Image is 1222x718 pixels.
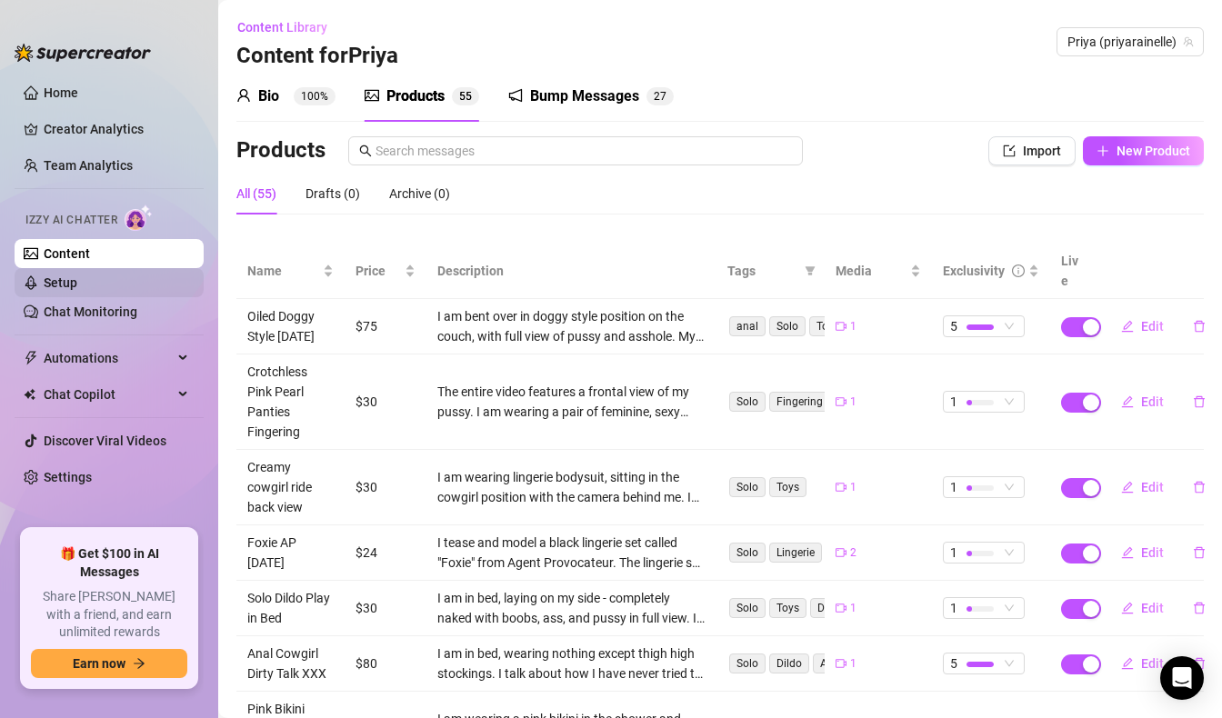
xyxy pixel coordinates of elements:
div: I am bent over in doggy style position on the couch, with full view of pussy and asshole. My body... [437,306,706,346]
span: 5 [950,653,957,673]
span: Solo [729,543,766,563]
span: Chat Copilot [44,380,173,409]
button: Content Library [236,13,342,42]
a: Chat Monitoring [44,304,137,319]
span: 1 [850,479,856,496]
td: $80 [345,636,426,692]
span: 2 [654,90,660,103]
div: The entire video features a frontal view of my pussy. I am wearing a pair of feminine, sexy crotc... [437,382,706,422]
button: Edit [1107,473,1178,502]
td: $30 [345,450,426,525]
sup: 27 [646,87,674,105]
span: anal [729,316,766,336]
span: edit [1121,602,1134,614]
td: $75 [345,299,426,354]
button: delete [1178,593,1220,623]
td: $24 [345,525,426,581]
span: video-camera [836,547,846,558]
button: delete [1178,473,1220,502]
input: Search messages [376,141,792,161]
th: Description [426,244,716,299]
span: Content Library [237,20,327,35]
span: Name [247,261,319,281]
span: Share [PERSON_NAME] with a friend, and earn unlimited rewards [31,588,187,642]
span: delete [1193,395,1206,408]
span: 5 [459,90,466,103]
th: Price [345,244,426,299]
span: filter [801,257,819,284]
span: 5 [466,90,472,103]
th: Name [236,244,345,299]
span: Import [1023,144,1061,158]
button: Edit [1107,387,1178,416]
span: Izzy AI Chatter [25,212,117,229]
span: Solo [729,598,766,618]
div: I am wearing lingerie bodysuit, sitting in the cowgirl position with the camera behind me. I reac... [437,467,706,507]
a: Content [44,246,90,261]
td: Anal Cowgirl Dirty Talk XXX [236,636,345,692]
span: Solo [769,316,806,336]
button: Edit [1107,649,1178,678]
span: Toys [769,477,806,497]
div: Bio [258,85,279,107]
div: Open Intercom Messenger [1160,656,1204,700]
span: notification [508,88,523,103]
span: 1 [950,543,957,563]
a: Team Analytics [44,158,133,173]
td: Creamy cowgirl ride back view [236,450,345,525]
h3: Content for Priya [236,42,398,71]
div: Archive (0) [389,184,450,204]
button: Edit [1107,538,1178,567]
span: Edit [1141,394,1164,409]
span: New Product [1117,144,1190,158]
span: Edit [1141,480,1164,494]
button: delete [1178,649,1220,678]
span: 5 [950,316,957,336]
span: filter [805,265,816,276]
th: Media [825,244,933,299]
span: Earn now [73,656,125,671]
span: delete [1193,546,1206,559]
span: Tags [727,261,797,281]
span: edit [1121,546,1134,559]
span: arrow-right [133,657,145,670]
button: New Product [1083,136,1204,165]
span: user [236,88,251,103]
span: 🎁 Get $100 in AI Messages [31,545,187,581]
span: Edit [1141,656,1164,671]
span: edit [1121,481,1134,494]
div: I am in bed, wearing nothing except thigh high stockings. I talk about how I have never tried to ... [437,643,706,683]
td: $30 [345,354,426,450]
span: video-camera [836,482,846,493]
span: team [1183,36,1194,47]
span: search [359,145,372,157]
span: edit [1121,657,1134,670]
button: Import [988,136,1076,165]
span: video-camera [836,321,846,332]
span: delete [1193,320,1206,333]
span: Price [356,261,401,281]
span: info-circle [1012,264,1025,277]
span: delete [1193,481,1206,494]
div: Exclusivity [943,261,1005,281]
span: thunderbolt [24,351,38,365]
span: 1 [850,600,856,617]
span: Toys [769,598,806,618]
span: Lingerie [769,543,822,563]
td: $30 [345,581,426,636]
a: Setup [44,275,77,290]
img: AI Chatter [125,204,153,231]
div: Bump Messages [530,85,639,107]
span: 2 [850,544,856,562]
span: Dildo [769,653,809,673]
span: Fingering [769,392,830,412]
span: 1 [850,318,856,335]
a: Settings [44,470,92,484]
span: import [1003,145,1016,157]
img: Chat Copilot [24,388,35,401]
img: logo-BBDzfeDw.svg [15,44,151,62]
span: 1 [950,392,957,412]
button: delete [1178,538,1220,567]
span: Media [836,261,907,281]
span: Edit [1141,601,1164,615]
